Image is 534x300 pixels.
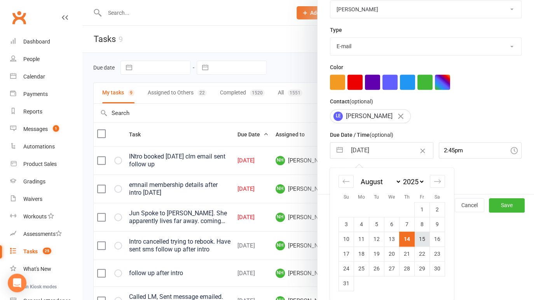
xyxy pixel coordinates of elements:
td: Tuesday, August 26, 2025 [369,261,384,276]
td: Monday, August 25, 2025 [354,261,369,276]
div: Calendar [23,73,45,80]
a: Tasks 25 [10,243,82,260]
label: Type [330,26,342,34]
div: Move forward to switch to the next month. [430,175,445,188]
div: Workouts [23,213,47,220]
div: Move backward to switch to the previous month. [339,175,354,188]
div: Payments [23,91,48,97]
td: Friday, August 15, 2025 [415,232,430,246]
small: (optional) [349,98,373,105]
span: 1 [53,125,59,132]
button: Cancel [455,198,484,212]
td: Saturday, August 16, 2025 [430,232,445,246]
td: Wednesday, August 20, 2025 [384,246,400,261]
a: What's New [10,260,82,278]
small: We [388,194,395,200]
small: Mo [358,194,365,200]
a: Payments [10,85,82,103]
td: Saturday, August 9, 2025 [430,217,445,232]
a: Calendar [10,68,82,85]
td: Thursday, August 28, 2025 [400,261,415,276]
td: Wednesday, August 13, 2025 [384,232,400,246]
div: Waivers [23,196,42,202]
div: Gradings [23,178,45,185]
div: People [23,56,40,62]
td: Monday, August 4, 2025 [354,217,369,232]
a: Dashboard [10,33,82,51]
span: LE [333,112,343,121]
td: Tuesday, August 12, 2025 [369,232,384,246]
div: Reports [23,108,42,115]
td: Saturday, August 30, 2025 [430,261,445,276]
label: Due Date / Time [330,131,393,139]
a: Waivers [10,190,82,208]
td: Monday, August 18, 2025 [354,246,369,261]
a: Reports [10,103,82,120]
td: Saturday, August 23, 2025 [430,246,445,261]
small: Su [344,194,349,200]
div: Assessments [23,231,62,237]
small: Tu [374,194,379,200]
td: Wednesday, August 6, 2025 [384,217,400,232]
div: Dashboard [23,38,50,45]
span: 25 [43,248,51,254]
td: Sunday, August 31, 2025 [339,276,354,291]
td: Friday, August 29, 2025 [415,261,430,276]
td: Sunday, August 10, 2025 [339,232,354,246]
div: Messages [23,126,48,132]
td: Friday, August 22, 2025 [415,246,430,261]
td: Selected. Thursday, August 14, 2025 [400,232,415,246]
td: Monday, August 11, 2025 [354,232,369,246]
label: Contact [330,97,373,106]
a: Messages 1 [10,120,82,138]
small: Th [404,194,410,200]
button: Save [489,198,525,212]
td: Sunday, August 24, 2025 [339,261,354,276]
td: Sunday, August 3, 2025 [339,217,354,232]
div: Open Intercom Messenger [8,274,26,292]
small: Sa [435,194,440,200]
a: People [10,51,82,68]
a: Assessments [10,225,82,243]
td: Saturday, August 2, 2025 [430,202,445,217]
td: Thursday, August 21, 2025 [400,246,415,261]
td: Sunday, August 17, 2025 [339,246,354,261]
div: Product Sales [23,161,57,167]
td: Tuesday, August 19, 2025 [369,246,384,261]
a: Workouts [10,208,82,225]
td: Friday, August 1, 2025 [415,202,430,217]
a: Automations [10,138,82,155]
label: Email preferences [330,166,375,174]
a: Gradings [10,173,82,190]
td: Thursday, August 7, 2025 [400,217,415,232]
div: Automations [23,143,55,150]
a: Product Sales [10,155,82,173]
small: (optional) [370,132,393,138]
a: Clubworx [9,8,29,27]
td: Friday, August 8, 2025 [415,217,430,232]
td: Tuesday, August 5, 2025 [369,217,384,232]
td: Wednesday, August 27, 2025 [384,261,400,276]
div: Calendar [330,168,454,300]
div: Tasks [23,248,38,255]
label: Color [330,63,343,72]
div: [PERSON_NAME] [330,109,411,123]
small: Fr [420,194,424,200]
div: What's New [23,266,51,272]
button: Clear Date [416,143,429,158]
